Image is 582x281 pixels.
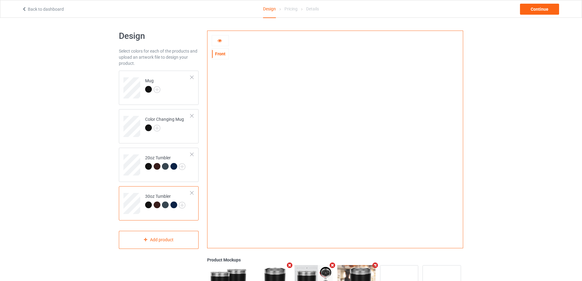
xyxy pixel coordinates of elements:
img: svg+xml;base64,PD94bWwgdmVyc2lvbj0iMS4wIiBlbmNvZGluZz0iVVRGLTgiPz4KPHN2ZyB3aWR0aD0iMjJweCIgaGVpZ2... [179,163,185,170]
img: svg+xml;base64,PD94bWwgdmVyc2lvbj0iMS4wIiBlbmNvZGluZz0iVVRGLTgiPz4KPHN2ZyB3aWR0aD0iMjJweCIgaGVpZ2... [154,86,160,93]
div: 20oz Tumbler [145,155,185,169]
div: Color Changing Mug [119,109,199,143]
div: Design [263,0,276,18]
div: Mug [145,78,160,92]
i: Remove mockup [371,262,379,268]
i: Remove mockup [329,262,336,268]
a: Back to dashboard [22,7,64,12]
img: svg+xml;base64,PD94bWwgdmVyc2lvbj0iMS4wIiBlbmNvZGluZz0iVVRGLTgiPz4KPHN2ZyB3aWR0aD0iMjJweCIgaGVpZ2... [179,202,185,209]
div: 20oz Tumbler [119,148,199,182]
div: 30oz Tumbler [145,193,185,208]
div: Color Changing Mug [145,116,184,131]
i: Remove mockup [286,262,294,268]
img: svg+xml;base64,PD94bWwgdmVyc2lvbj0iMS4wIiBlbmNvZGluZz0iVVRGLTgiPz4KPHN2ZyB3aWR0aD0iMjJweCIgaGVpZ2... [154,125,160,131]
div: Continue [520,4,559,15]
div: Details [306,0,319,17]
div: Mug [119,71,199,105]
div: Product Mockups [207,257,463,263]
div: Front [212,51,229,57]
div: Add product [119,231,199,249]
div: 30oz Tumbler [119,186,199,220]
h1: Design [119,31,199,42]
div: Pricing [284,0,298,17]
div: Select colors for each of the products and upload an artwork file to design your product. [119,48,199,66]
